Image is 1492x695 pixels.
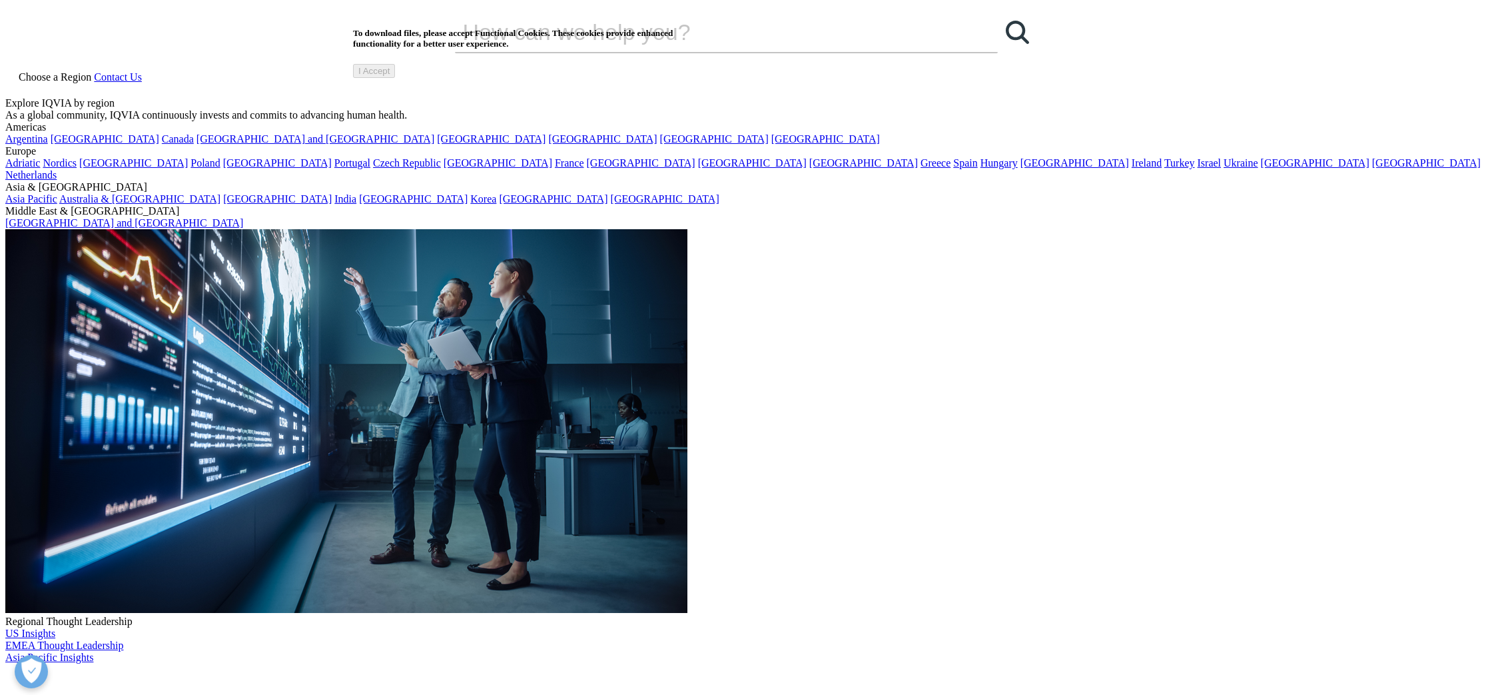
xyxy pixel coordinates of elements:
a: Argentina [5,133,48,145]
a: Adriatic [5,157,40,169]
a: [GEOGRAPHIC_DATA] [611,193,719,205]
a: Contact Us [94,71,142,83]
div: Europe [5,145,1487,157]
div: Asia & [GEOGRAPHIC_DATA] [5,181,1487,193]
a: [GEOGRAPHIC_DATA] [1261,157,1369,169]
img: 2093_analyzing-data-using-big-screen-display-and-laptop.png [5,229,687,613]
span: Choose a Region [19,71,91,83]
a: [GEOGRAPHIC_DATA] [223,193,332,205]
a: [GEOGRAPHIC_DATA] [444,157,552,169]
a: Korea [470,193,496,205]
h5: To download files, please accept Functional Cookies. These cookies provide enhanced functionality... [353,28,676,49]
a: [GEOGRAPHIC_DATA] [771,133,880,145]
a: Nordics [43,157,77,169]
a: Turkey [1164,157,1195,169]
a: [GEOGRAPHIC_DATA] [79,157,188,169]
a: [GEOGRAPHIC_DATA] [809,157,918,169]
a: Netherlands [5,169,57,181]
a: [GEOGRAPHIC_DATA] [499,193,607,205]
a: [GEOGRAPHIC_DATA] [548,133,657,145]
a: Spain [953,157,977,169]
a: India [334,193,356,205]
a: [GEOGRAPHIC_DATA] [698,157,807,169]
a: France [555,157,584,169]
a: Asia Pacific [5,193,57,205]
a: Czech Republic [373,157,441,169]
svg: Search [1006,21,1029,44]
a: Search [998,12,1038,52]
button: Open Preferences [15,655,48,688]
a: Israel [1198,157,1222,169]
a: [GEOGRAPHIC_DATA] [51,133,159,145]
a: [GEOGRAPHIC_DATA] [1020,157,1129,169]
a: Ireland [1132,157,1162,169]
a: [GEOGRAPHIC_DATA] [1372,157,1481,169]
a: Australia & [GEOGRAPHIC_DATA] [59,193,220,205]
div: Explore IQVIA by region [5,97,1487,109]
a: [GEOGRAPHIC_DATA] [587,157,695,169]
a: [GEOGRAPHIC_DATA] [437,133,546,145]
input: Search [455,12,960,52]
a: Portugal [334,157,370,169]
div: Middle East & [GEOGRAPHIC_DATA] [5,205,1487,217]
a: Poland [190,157,220,169]
a: Greece [921,157,950,169]
div: As a global community, IQVIA continuously invests and commits to advancing human health. [5,109,1487,121]
a: [GEOGRAPHIC_DATA] [223,157,332,169]
a: [GEOGRAPHIC_DATA] [660,133,769,145]
input: I Accept [353,64,395,78]
a: Ukraine [1224,157,1258,169]
a: [GEOGRAPHIC_DATA] and [GEOGRAPHIC_DATA] [196,133,434,145]
a: Canada [162,133,194,145]
div: Americas [5,121,1487,133]
a: [GEOGRAPHIC_DATA] and [GEOGRAPHIC_DATA] [5,217,243,229]
a: Hungary [980,157,1018,169]
a: [GEOGRAPHIC_DATA] [359,193,468,205]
